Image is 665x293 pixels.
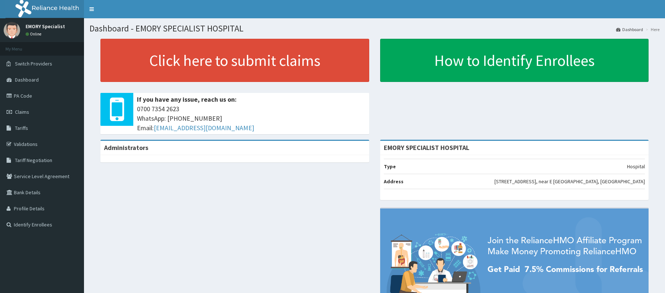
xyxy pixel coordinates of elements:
[137,104,366,132] span: 0700 7354 2623 WhatsApp: [PHONE_NUMBER] Email:
[616,26,643,33] a: Dashboard
[154,124,254,132] a: [EMAIL_ADDRESS][DOMAIN_NAME]
[15,157,52,164] span: Tariff Negotiation
[4,22,20,38] img: User Image
[100,39,369,82] a: Click here to submit claims
[494,178,645,185] p: [STREET_ADDRESS], near E [GEOGRAPHIC_DATA], [GEOGRAPHIC_DATA]
[15,125,28,131] span: Tariffs
[89,24,660,33] h1: Dashboard - EMORY SPECIALIST HOSPITAL
[15,76,39,83] span: Dashboard
[627,163,645,170] p: Hospital
[137,95,237,104] b: If you have any issue, reach us on:
[26,31,43,37] a: Online
[15,109,29,115] span: Claims
[384,163,396,170] b: Type
[384,178,404,185] b: Address
[26,24,65,29] p: EMORY Specialist
[384,143,469,152] strong: EMORY SPECIALIST HOSPITAL
[644,26,660,33] li: Here
[15,60,52,67] span: Switch Providers
[104,143,148,152] b: Administrators
[380,39,649,82] a: How to Identify Enrollees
